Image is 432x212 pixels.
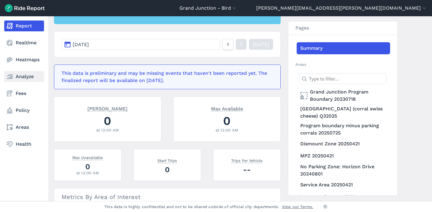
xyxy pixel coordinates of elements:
[72,154,103,160] span: Max Unavailable
[295,62,390,67] h2: Areas
[4,88,44,99] a: Fees
[61,70,270,84] div: This data is preliminary and may be missing events that haven't been reported yet. The finalized ...
[4,139,44,150] a: Health
[181,112,273,129] div: 0
[297,87,390,104] a: Grand Junction Program Boundary 20230718
[61,112,154,129] div: 0
[61,39,220,50] button: [DATE]
[297,42,390,54] a: Summary
[297,121,390,138] a: Program boundary minus parking corrals 20250725
[179,5,237,12] button: Grand Junction - Bird
[297,104,390,121] a: [GEOGRAPHIC_DATA] (corral swiss cheese) Q32025
[4,21,44,31] a: Report
[54,188,280,205] h3: Metrics By Area of Interest
[87,105,128,111] span: [PERSON_NAME]
[297,150,390,162] a: MPZ 20250421
[299,73,386,84] input: Type to filter...
[141,164,194,175] div: 0
[4,37,44,48] a: Realtime
[297,138,390,150] a: Dismount Zone 20250421
[4,54,44,65] a: Heatmaps
[157,157,177,163] span: Start Trips
[61,127,154,133] div: at 12:00 AM
[297,162,390,179] a: No Parking Zone: Horizon Drive 20240801
[256,5,427,12] button: [PERSON_NAME][EMAIL_ADDRESS][PERSON_NAME][DOMAIN_NAME]
[4,71,44,82] a: Analyze
[221,164,273,175] div: --
[181,127,273,133] div: at 12:00 AM
[297,191,390,203] a: Low speed zone - CMU
[61,161,114,172] div: 0
[4,122,44,133] a: Areas
[211,105,243,111] span: Max Available
[4,105,44,116] a: Policy
[282,204,314,210] a: View our Terms.
[5,4,45,12] img: Ride Report
[288,21,397,35] h3: Pages
[231,157,262,163] span: Trips Per Vehicle
[297,179,390,191] a: Service Area 20250421
[73,42,89,47] span: [DATE]
[61,170,114,176] div: at 12:00 AM
[249,39,273,50] a: [DATE]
